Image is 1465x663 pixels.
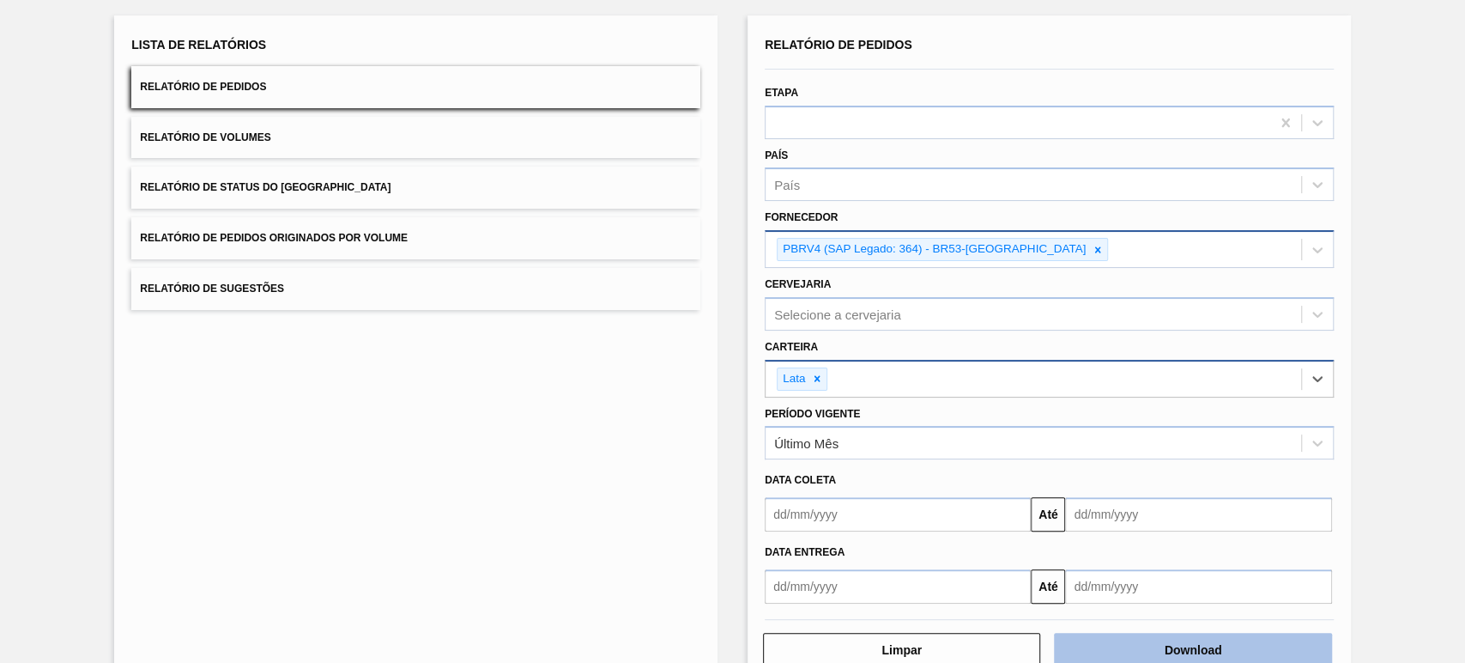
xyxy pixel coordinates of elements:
[765,569,1031,604] input: dd/mm/yyyy
[131,117,700,159] button: Relatório de Volumes
[765,408,860,420] label: Período Vigente
[774,178,800,192] div: País
[1031,497,1065,532] button: Até
[131,167,700,209] button: Relatório de Status do [GEOGRAPHIC_DATA]
[778,368,808,390] div: Lata
[131,217,700,259] button: Relatório de Pedidos Originados por Volume
[140,232,408,244] span: Relatório de Pedidos Originados por Volume
[140,181,390,193] span: Relatório de Status do [GEOGRAPHIC_DATA]
[765,474,836,486] span: Data coleta
[1031,569,1065,604] button: Até
[765,38,912,52] span: Relatório de Pedidos
[765,341,818,353] label: Carteira
[140,283,284,295] span: Relatório de Sugestões
[765,497,1031,532] input: dd/mm/yyyy
[140,81,266,93] span: Relatório de Pedidos
[131,66,700,108] button: Relatório de Pedidos
[774,436,838,451] div: Último Mês
[774,307,901,321] div: Selecione a cervejaria
[1065,497,1331,532] input: dd/mm/yyyy
[140,131,270,143] span: Relatório de Volumes
[765,211,838,223] label: Fornecedor
[131,38,266,52] span: Lista de Relatórios
[765,278,831,290] label: Cervejaria
[765,546,844,558] span: Data Entrega
[778,239,1088,260] div: PBRV4 (SAP Legado: 364) - BR53-[GEOGRAPHIC_DATA]
[765,149,788,161] label: País
[1065,569,1331,604] input: dd/mm/yyyy
[765,87,798,99] label: Etapa
[131,268,700,310] button: Relatório de Sugestões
